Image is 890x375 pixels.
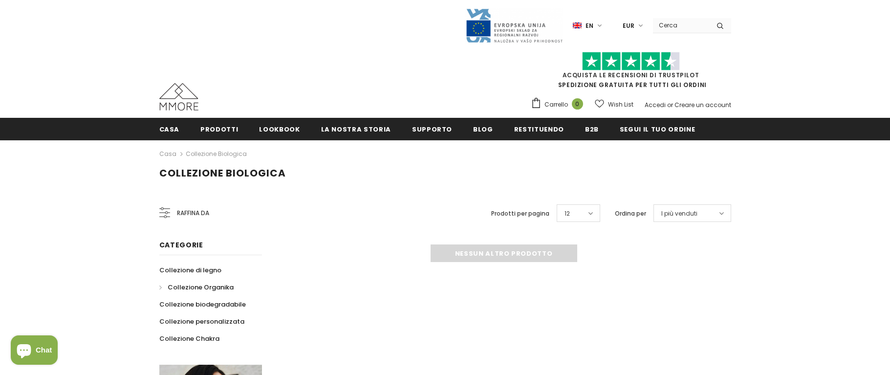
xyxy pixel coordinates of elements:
[159,313,244,330] a: Collezione personalizzata
[623,21,634,31] span: EUR
[159,148,176,160] a: Casa
[177,208,209,219] span: Raffina da
[608,100,633,110] span: Wish List
[159,166,286,180] span: Collezione biologica
[473,118,493,140] a: Blog
[531,97,588,112] a: Carrello 0
[620,118,695,140] a: Segui il tuo ordine
[412,118,452,140] a: supporto
[653,18,709,32] input: Search Site
[514,118,564,140] a: Restituendo
[159,317,244,326] span: Collezione personalizzata
[564,209,570,219] span: 12
[595,96,633,113] a: Wish List
[661,209,697,219] span: I più venduti
[465,8,563,44] img: Javni Razpis
[572,98,583,110] span: 0
[615,209,646,219] label: Ordina per
[465,21,563,29] a: Javni Razpis
[168,283,234,292] span: Collezione Organika
[645,101,666,109] a: Accedi
[200,118,238,140] a: Prodotti
[8,335,61,367] inbox-online-store-chat: Shopify online store chat
[159,330,219,347] a: Collezione Chakra
[200,125,238,134] span: Prodotti
[585,125,599,134] span: B2B
[159,240,203,250] span: Categorie
[573,22,582,30] img: i-lang-1.png
[674,101,731,109] a: Creare un account
[259,118,300,140] a: Lookbook
[412,125,452,134] span: supporto
[159,83,198,110] img: Casi MMORE
[159,300,246,309] span: Collezione biodegradabile
[159,296,246,313] a: Collezione biodegradabile
[159,279,234,296] a: Collezione Organika
[159,265,221,275] span: Collezione di legno
[321,125,391,134] span: La nostra storia
[159,118,180,140] a: Casa
[473,125,493,134] span: Blog
[259,125,300,134] span: Lookbook
[159,125,180,134] span: Casa
[186,150,247,158] a: Collezione biologica
[531,56,731,89] span: SPEDIZIONE GRATUITA PER TUTTI GLI ORDINI
[585,118,599,140] a: B2B
[321,118,391,140] a: La nostra storia
[159,262,221,279] a: Collezione di legno
[563,71,699,79] a: Acquista le recensioni di TrustPilot
[544,100,568,110] span: Carrello
[582,52,680,71] img: Fidati di Pilot Stars
[514,125,564,134] span: Restituendo
[159,334,219,343] span: Collezione Chakra
[667,101,673,109] span: or
[491,209,549,219] label: Prodotti per pagina
[586,21,593,31] span: en
[620,125,695,134] span: Segui il tuo ordine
